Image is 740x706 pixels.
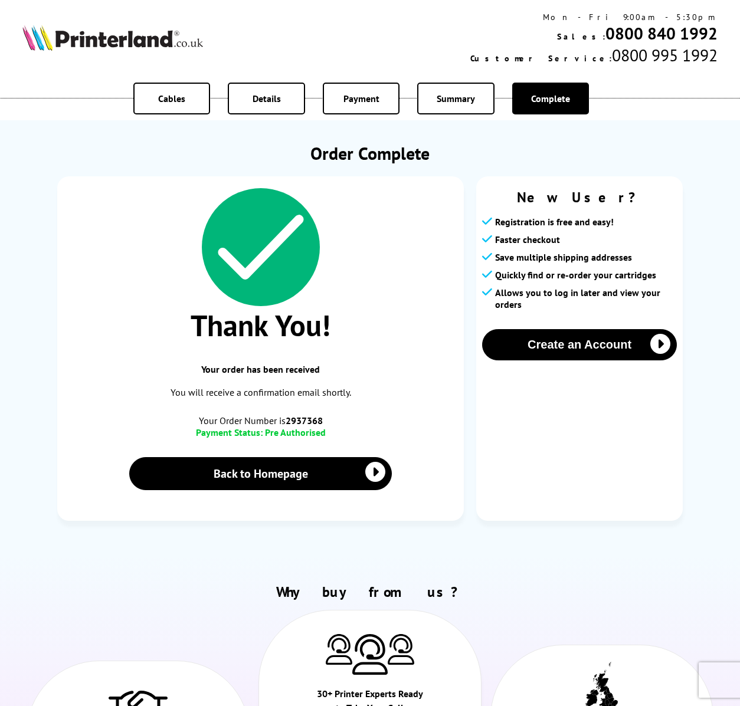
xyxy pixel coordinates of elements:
[495,234,560,245] span: Faster checkout
[470,12,718,22] div: Mon - Fri 9:00am - 5:30pm
[69,385,452,400] p: You will receive a confirmation email shortly.
[158,93,185,104] span: Cables
[605,22,718,44] a: 0800 840 1992
[196,426,263,438] span: Payment Status:
[557,31,605,42] span: Sales:
[69,306,452,344] span: Thank You!
[22,25,203,50] img: Printerland Logo
[482,329,677,360] button: Create an Account
[531,93,570,104] span: Complete
[352,634,388,675] img: Printer Experts
[286,415,323,426] b: 2937368
[22,583,718,601] h2: Why buy from us?
[265,426,326,438] span: Pre Authorised
[3,553,15,554] img: u
[495,287,677,310] span: Allows you to log in later and view your orders
[612,44,718,66] span: 0800 995 1992
[482,188,677,206] span: New User?
[495,216,614,228] span: Registration is free and easy!
[253,93,281,104] span: Details
[495,269,656,281] span: Quickly find or re-order your cartridges
[69,415,452,426] span: Your Order Number is
[437,93,475,104] span: Summary
[129,457,392,490] a: Back to Homepage
[495,251,632,263] span: Save multiple shipping addresses
[470,53,612,64] span: Customer Service:
[69,363,452,375] span: Your order has been received
[388,634,414,664] img: Printer Experts
[57,142,683,165] h1: Order Complete
[343,93,379,104] span: Payment
[326,634,352,664] img: Printer Experts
